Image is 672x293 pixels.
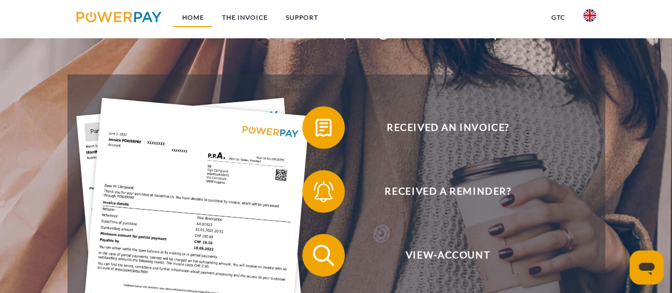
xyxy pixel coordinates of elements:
a: Support [276,8,327,27]
iframe: Button to launch messaging window, conversation in progress [630,250,664,284]
img: qb_bell.svg [310,178,337,205]
a: THE INVOICE [212,8,276,27]
img: logo-powerpay.svg [76,12,162,22]
button: Received a reminder? [302,170,579,213]
a: GTC [542,8,574,27]
button: View-Account [302,234,579,277]
span: Received an invoice? [318,106,578,149]
span: View-Account [318,234,578,277]
img: en [583,9,596,22]
button: Received an invoice? [302,106,579,149]
img: qb_bill.svg [310,114,337,141]
a: Home [173,8,212,27]
img: qb_search.svg [310,242,337,269]
span: Received a reminder? [318,170,578,213]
